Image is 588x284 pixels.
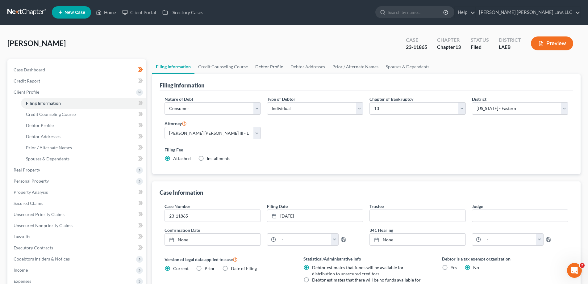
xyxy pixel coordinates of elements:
span: Income [14,267,28,273]
label: Filing Fee [165,146,568,153]
div: Filed [471,44,489,51]
label: Type of Debtor [267,96,295,102]
div: Case [406,36,427,44]
div: Status [471,36,489,44]
span: Date of Filing [231,266,257,271]
a: Filing Information [21,98,146,109]
div: Chapter [437,44,461,51]
label: Case Number [165,203,190,210]
a: Unsecured Nonpriority Claims [9,220,146,231]
div: LAEB [499,44,521,51]
div: Filing Information [160,82,204,89]
span: Case Dashboard [14,67,45,72]
input: -- [370,210,465,222]
a: Debtor Profile [21,120,146,131]
label: Chapter of Bankruptcy [369,96,413,102]
input: -- [472,210,568,222]
span: Credit Counseling Course [26,112,76,117]
a: Spouses & Dependents [382,59,433,74]
span: Spouses & Dependents [26,156,69,161]
span: Prior [205,266,215,271]
a: Unsecured Priority Claims [9,209,146,220]
span: [PERSON_NAME] [7,39,66,48]
a: Spouses & Dependents [21,153,146,164]
a: Help [455,7,475,18]
div: Case Information [160,189,203,196]
a: [DATE] [267,210,363,222]
span: Yes [451,265,457,270]
span: New Case [65,10,85,15]
button: Preview [531,36,573,50]
span: Unsecured Priority Claims [14,212,65,217]
span: Unsecured Nonpriority Claims [14,223,73,228]
span: Personal Property [14,178,49,184]
span: Lawsuits [14,234,30,239]
a: Credit Counseling Course [21,109,146,120]
a: Client Portal [119,7,159,18]
span: Current [173,266,189,271]
a: Property Analysis [9,187,146,198]
a: Executory Contracts [9,242,146,253]
a: Case Dashboard [9,64,146,75]
label: Attorney [165,120,187,127]
label: Judge [472,203,483,210]
span: Debtor Addresses [26,134,60,139]
span: Property Analysis [14,189,48,195]
span: Codebtors Insiders & Notices [14,256,70,261]
input: -- : -- [481,234,536,245]
span: Attached [173,156,191,161]
a: None [370,234,465,245]
span: Executory Contracts [14,245,53,250]
a: Directory Cases [159,7,206,18]
iframe: Intercom live chat [567,263,582,278]
label: District [472,96,486,102]
span: 13 [455,44,461,50]
span: Expenses [14,278,31,284]
a: Home [93,7,119,18]
span: No [473,265,479,270]
span: Prior / Alternate Names [26,145,72,150]
span: Client Profile [14,89,39,95]
a: Filing Information [152,59,194,74]
span: Credit Report [14,78,40,83]
input: -- : -- [276,234,331,245]
label: Filing Date [267,203,288,210]
a: Lawsuits [9,231,146,242]
label: Statistical/Administrative Info [303,256,430,262]
a: Debtor Addresses [287,59,329,74]
a: None [165,234,261,245]
label: Nature of Debt [165,96,193,102]
span: Debtor Profile [26,123,54,128]
a: Credit Counseling Course [194,59,252,74]
label: Version of legal data applied to case [165,256,291,263]
label: Confirmation Date [161,227,366,233]
label: Trustee [369,203,384,210]
a: Debtor Profile [252,59,287,74]
span: 2 [580,263,585,268]
span: Real Property [14,167,40,172]
div: Chapter [437,36,461,44]
label: 341 Hearing [366,227,571,233]
input: Enter case number... [165,210,261,222]
input: Search by name... [388,6,444,18]
span: Installments [207,156,230,161]
a: [PERSON_NAME] [PERSON_NAME] Law, LLC [476,7,580,18]
a: Secured Claims [9,198,146,209]
span: Secured Claims [14,201,43,206]
span: Debtor estimates that funds will be available for distribution to unsecured creditors. [312,265,404,276]
div: 23-11865 [406,44,427,51]
a: Debtor Addresses [21,131,146,142]
a: Credit Report [9,75,146,87]
span: Filing Information [26,100,61,106]
a: Prior / Alternate Names [21,142,146,153]
a: Prior / Alternate Names [329,59,382,74]
label: Debtor is a tax exempt organization [442,256,568,262]
div: District [499,36,521,44]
